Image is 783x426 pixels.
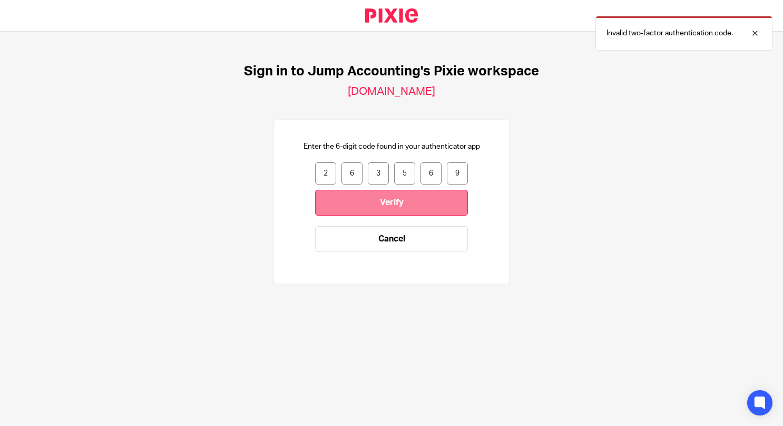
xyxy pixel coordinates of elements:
h1: Sign in to Jump Accounting's Pixie workspace [244,63,539,80]
p: Enter the 6-digit code found in your authenticator app [304,141,480,152]
input: Verify [315,190,468,216]
p: Invalid two-factor authentication code. [606,28,733,38]
a: Cancel [315,226,468,252]
h2: [DOMAIN_NAME] [348,85,435,99]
